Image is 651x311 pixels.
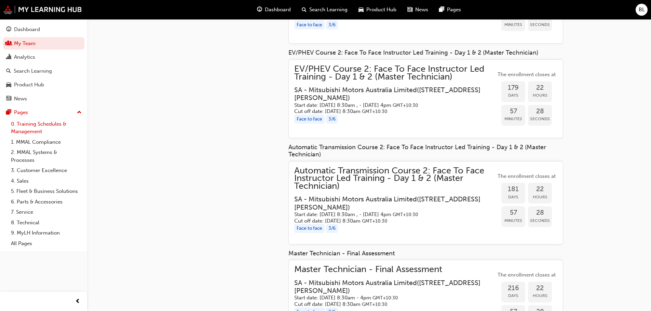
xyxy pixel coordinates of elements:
h5: Cut off date: [DATE] 8:30am [294,301,485,308]
a: All Pages [8,238,84,249]
span: news-icon [407,5,412,14]
span: The enrollment closes at [496,172,557,180]
span: chart-icon [6,54,11,60]
button: BL [636,4,648,16]
div: 3 / 6 [326,224,338,233]
a: pages-iconPages [434,3,466,17]
h3: SA - Mitsubishi Motors Australia Limited ( [STREET_ADDRESS][PERSON_NAME] ) [294,86,485,102]
div: Master Technician - Final Assessment [288,250,563,257]
h5: Cut off date: [DATE] 8:30am [294,108,485,115]
a: Analytics [3,51,84,63]
span: Seconds [528,115,552,123]
a: 8. Technical [8,217,84,228]
img: mmal [3,5,82,14]
div: Product Hub [14,81,44,89]
span: 22 [528,84,552,92]
span: 22 [528,185,552,193]
h5: Start date: [DATE] 8:30am - 4pm [294,295,485,301]
span: people-icon [6,41,11,47]
h5: Start date: [DATE] 8:30am , - [DATE] 4pm [294,211,485,218]
h5: Cut off date: [DATE] 8:30am [294,218,485,224]
span: car-icon [358,5,364,14]
span: Pages [447,6,461,14]
span: Days [501,91,525,99]
a: News [3,93,84,105]
span: Days [501,292,525,300]
span: 179 [501,84,525,92]
div: Analytics [14,53,35,61]
a: 6. Parts & Accessories [8,197,84,207]
a: search-iconSearch Learning [296,3,353,17]
div: 3 / 6 [326,115,338,124]
span: search-icon [6,68,11,74]
div: Search Learning [14,67,52,75]
div: Face to face [294,115,325,124]
span: Australian Central Daylight Time GMT+10:30 [362,218,387,224]
span: Master Technician - Final Assessment [294,266,496,273]
span: pages-icon [6,110,11,116]
span: 57 [501,209,525,217]
div: Face to face [294,224,325,233]
span: guage-icon [257,5,262,14]
span: The enrollment closes at [496,71,557,79]
span: Australian Central Daylight Time GMT+10:30 [362,301,387,307]
h3: SA - Mitsubishi Motors Australia Limited ( [STREET_ADDRESS][PERSON_NAME] ) [294,279,485,295]
span: Hours [528,292,552,300]
span: 22 [528,284,552,292]
a: guage-iconDashboard [252,3,296,17]
span: The enrollment closes at [496,271,557,279]
span: Seconds [528,21,552,29]
span: Automatic Transmission Course 2: Face To Face Instructor Led Training - Day 1 & 2 (Master Technic... [294,167,496,190]
span: Dashboard [265,6,291,14]
span: car-icon [6,82,11,88]
span: news-icon [6,96,11,102]
a: car-iconProduct Hub [353,3,402,17]
span: search-icon [302,5,307,14]
span: Hours [528,193,552,201]
span: 28 [528,108,552,115]
a: 9. MyLH Information [8,228,84,238]
a: 3. Customer Excellence [8,165,84,176]
a: Dashboard [3,23,84,36]
span: pages-icon [439,5,444,14]
a: EV/PHEV Course 2: Face To Face Instructor Led Training - Day 1 & 2 (Master Technician)SA - Mitsub... [294,65,557,132]
span: prev-icon [75,297,80,306]
a: Product Hub [3,79,84,91]
span: News [415,6,428,14]
span: up-icon [77,108,82,117]
span: BL [639,6,645,14]
button: Pages [3,106,84,119]
button: DashboardMy TeamAnalyticsSearch LearningProduct HubNews [3,22,84,106]
span: 181 [501,185,525,193]
a: 7. Service [8,207,84,217]
span: Minutes [501,115,525,123]
div: EV/PHEV Course 2: Face To Face Instructor Led Training - Day 1 & 2 (Master Technician) [288,49,563,57]
a: 1. MMAL Compliance [8,137,84,147]
span: Search Learning [309,6,348,14]
span: Australian Central Daylight Time GMT+10:30 [362,109,387,114]
a: 0. Training Schedules & Management [8,119,84,137]
span: Days [501,193,525,201]
span: Hours [528,91,552,99]
a: Search Learning [3,65,84,77]
div: Pages [14,109,28,116]
span: 216 [501,284,525,292]
a: 4. Sales [8,176,84,186]
h3: SA - Mitsubishi Motors Australia Limited ( [STREET_ADDRESS][PERSON_NAME] ) [294,195,485,211]
h5: Start date: [DATE] 8:30am , - [DATE] 4pm [294,102,485,109]
span: 57 [501,108,525,115]
span: 28 [528,209,552,217]
span: Australian Central Daylight Time GMT+10:30 [372,295,398,301]
a: My Team [3,37,84,50]
span: guage-icon [6,27,11,33]
a: Automatic Transmission Course 2: Face To Face Instructor Led Training - Day 1 & 2 (Master Technic... [294,167,557,239]
span: Seconds [528,217,552,225]
span: EV/PHEV Course 2: Face To Face Instructor Led Training - Day 1 & 2 (Master Technician) [294,65,496,81]
div: Automatic Transmission Course 2: Face To Face Instructor Led Training - Day 1 & 2 (Master Technic... [288,144,563,158]
span: Product Hub [366,6,396,14]
a: 2. MMAL Systems & Processes [8,147,84,165]
span: Australian Central Daylight Time GMT+10:30 [393,212,418,217]
span: Minutes [501,217,525,225]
